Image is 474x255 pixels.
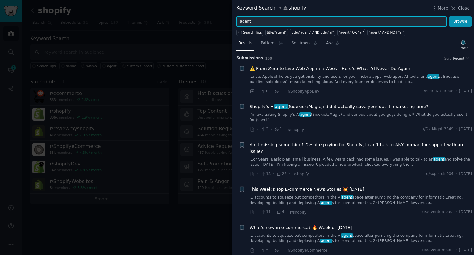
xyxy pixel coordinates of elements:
span: Close [458,5,470,11]
span: 5 [260,248,268,253]
span: · [257,171,258,177]
button: Track [457,38,470,51]
a: Results [236,38,254,51]
span: agent [274,104,288,109]
div: "agent" AND NOT "ai" [369,30,404,35]
span: · [456,248,457,253]
span: · [284,247,285,253]
span: · [456,127,457,132]
span: · [257,247,258,253]
button: Recent [453,56,470,61]
button: Close [450,5,470,11]
a: This Week's Top E-commerce News Stories 💥 [DATE] [250,186,364,193]
span: · [284,126,285,133]
div: title:"agent" AND title:"ai" [292,30,334,35]
a: "agent" OR "ai" [337,29,365,36]
button: Search Tips [236,29,263,36]
input: Try a keyword related to your business [236,16,447,27]
div: Sort [444,56,451,61]
span: 1 [274,248,282,253]
button: More [431,5,448,11]
a: Ask [324,38,342,51]
a: Patterns [259,38,285,51]
span: · [271,126,272,133]
span: 13 [260,171,271,177]
span: More [438,5,448,11]
a: I’m evaluating Shopify’s AIagent(Sidekick/Magic) and curious about you guys doing it * What do yo... [250,112,472,123]
div: Track [459,46,468,50]
span: · [257,209,258,215]
span: Search Tips [243,30,262,35]
span: · [273,209,274,215]
a: ...nce. Applisot helps you get visibility and users for your mobile apps, web apps, AI tools, and... [250,74,472,85]
span: Ask [326,40,333,46]
span: agent [320,239,332,243]
a: ...or years. Basic plan, small business. A few years back had some issues, I was able to talk to ... [250,157,472,168]
span: · [456,171,457,177]
span: · [284,88,285,94]
span: r/shopify [293,172,309,176]
span: Sentiment [292,40,311,46]
span: 11 [260,209,271,215]
span: [DATE] [459,248,472,253]
span: in [277,6,281,11]
a: ⚠️ From Zero to Live Web App in a Week—Here’s What I’d Never Do Again [250,65,410,72]
span: · [456,89,457,94]
span: · [271,88,272,94]
a: ... accounts to squeeze out competitors in the AIagentspace after pumping the company for informa... [250,195,472,206]
span: u/adventurepaul [422,248,454,253]
a: What's new in e-commerce? 🔥 Week of [DATE] [250,224,352,231]
span: 22 [276,171,287,177]
span: u/Ok-Might-3849 [422,127,454,132]
span: Submission s [236,56,263,61]
span: Patterns [261,40,276,46]
span: agent [427,74,439,79]
div: Keyword Search shopify [236,4,306,12]
span: [DATE] [459,89,472,94]
a: Sentiment [289,38,320,51]
a: ... accounts to squeeze out competitors in the AIagentspace after pumping the company for informa... [250,233,472,244]
span: r/ShopifyeCommerce [288,248,327,253]
span: · [257,88,258,94]
span: r/ShopifyAppDev [288,89,319,94]
span: · [257,126,258,133]
span: 4 [276,209,284,215]
span: agent [341,233,353,238]
a: title:"agent" [265,29,288,36]
span: agent [299,112,311,117]
span: agent [341,195,353,199]
span: · [286,209,288,215]
span: 2 [260,127,268,132]
a: Am I missing something? Despite paying for Shopify, I can’t talk to ANY human for support with an... [250,142,472,155]
span: [DATE] [459,127,472,132]
span: 1 [274,89,282,94]
a: Shopify’s AIagent(Sidekick/Magic): did it actually save your ops + marketing time? [250,103,429,110]
span: · [456,209,457,215]
span: [DATE] [459,209,472,215]
span: r/shopify [288,127,304,132]
span: [DATE] [459,171,472,177]
span: Recent [453,56,464,61]
button: Browse [449,16,472,27]
span: · [271,247,272,253]
span: · [289,171,290,177]
span: u/PIPRENUER008 [421,89,453,94]
a: "agent" AND NOT "ai" [367,29,405,36]
div: "agent" OR "ai" [339,30,364,35]
span: · [273,171,274,177]
span: agent [433,157,445,161]
span: u/sxpistols004 [426,171,454,177]
span: 0 [260,89,268,94]
span: Results [239,40,252,46]
span: u/adventurepaul [422,209,454,215]
span: 100 [265,56,272,60]
span: agent [320,201,332,205]
div: title:"agent" [267,30,287,35]
a: title:"agent" AND title:"ai" [290,29,335,36]
span: Shopify’s AI (Sidekick/Magic): did it actually save your ops + marketing time? [250,103,429,110]
span: 1 [274,127,282,132]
